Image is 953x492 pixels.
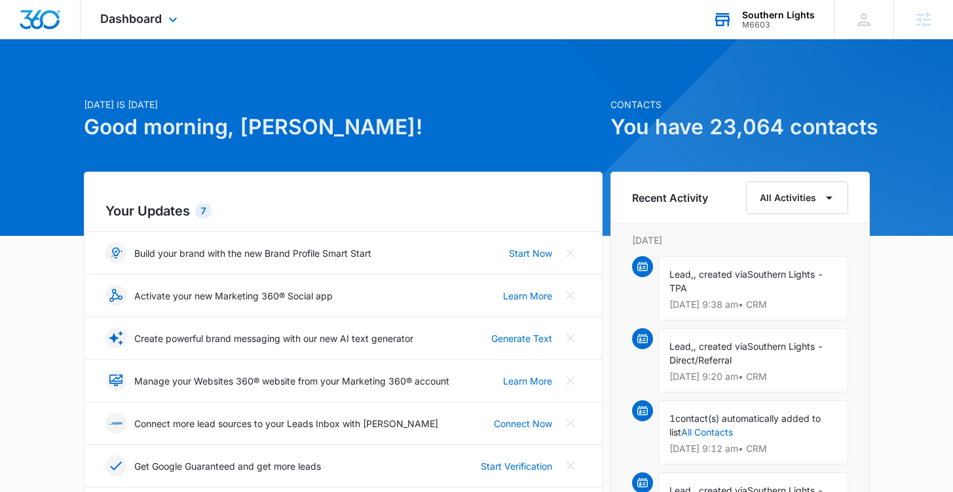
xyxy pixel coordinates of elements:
[632,190,708,206] h6: Recent Activity
[742,10,815,20] div: account name
[694,269,747,280] span: , created via
[494,417,552,430] a: Connect Now
[681,426,733,438] a: All Contacts
[669,372,837,381] p: [DATE] 9:20 am • CRM
[134,331,413,345] p: Create powerful brand messaging with our new AI text generator
[560,285,581,306] button: Close
[105,201,581,221] h2: Your Updates
[491,331,552,345] a: Generate Text
[742,20,815,29] div: account id
[669,413,821,438] span: contact(s) automatically added to list
[632,233,848,247] p: [DATE]
[746,181,848,214] button: All Activities
[84,111,603,143] h1: Good morning, [PERSON_NAME]!
[503,289,552,303] a: Learn More
[610,98,870,111] p: Contacts
[560,242,581,263] button: Close
[134,246,371,260] p: Build your brand with the new Brand Profile Smart Start
[669,300,837,309] p: [DATE] 9:38 am • CRM
[560,413,581,434] button: Close
[509,246,552,260] a: Start Now
[134,459,321,473] p: Get Google Guaranteed and get more leads
[84,98,603,111] p: [DATE] is [DATE]
[134,417,438,430] p: Connect more lead sources to your Leads Inbox with [PERSON_NAME]
[134,374,449,388] p: Manage your Websites 360® website from your Marketing 360® account
[669,341,694,352] span: Lead,
[195,203,212,219] div: 7
[669,444,837,453] p: [DATE] 9:12 am • CRM
[669,269,694,280] span: Lead,
[694,341,747,352] span: , created via
[560,328,581,349] button: Close
[560,370,581,391] button: Close
[610,111,870,143] h1: You have 23,064 contacts
[134,289,333,303] p: Activate your new Marketing 360® Social app
[481,459,552,473] a: Start Verification
[503,374,552,388] a: Learn More
[669,413,675,424] span: 1
[560,455,581,476] button: Close
[100,12,162,26] span: Dashboard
